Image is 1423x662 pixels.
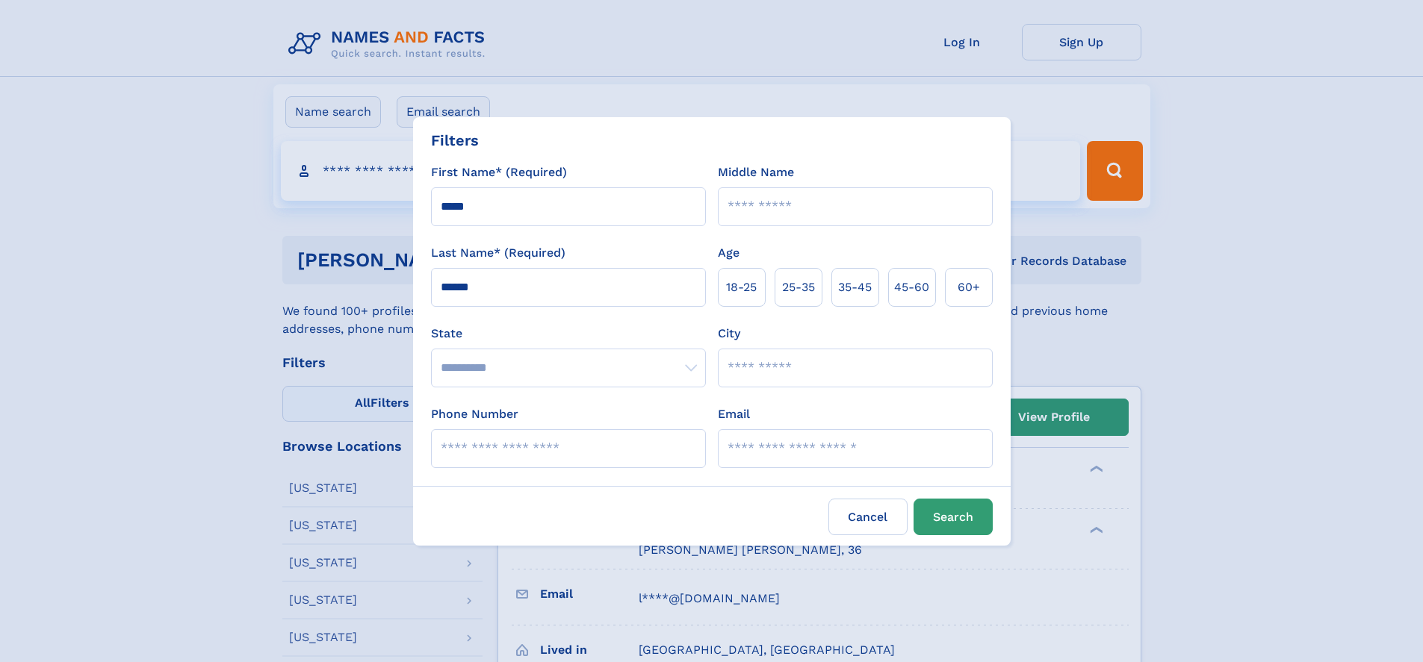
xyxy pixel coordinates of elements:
[726,278,757,296] span: 18‑25
[431,129,479,152] div: Filters
[718,405,750,423] label: Email
[718,163,794,181] label: Middle Name
[958,278,980,296] span: 60+
[894,278,929,296] span: 45‑60
[782,278,815,296] span: 25‑35
[838,278,872,296] span: 35‑45
[718,325,740,343] label: City
[718,244,740,262] label: Age
[431,244,565,262] label: Last Name* (Required)
[431,405,518,423] label: Phone Number
[828,499,908,535] label: Cancel
[914,499,993,535] button: Search
[431,325,706,343] label: State
[431,163,567,181] label: First Name* (Required)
